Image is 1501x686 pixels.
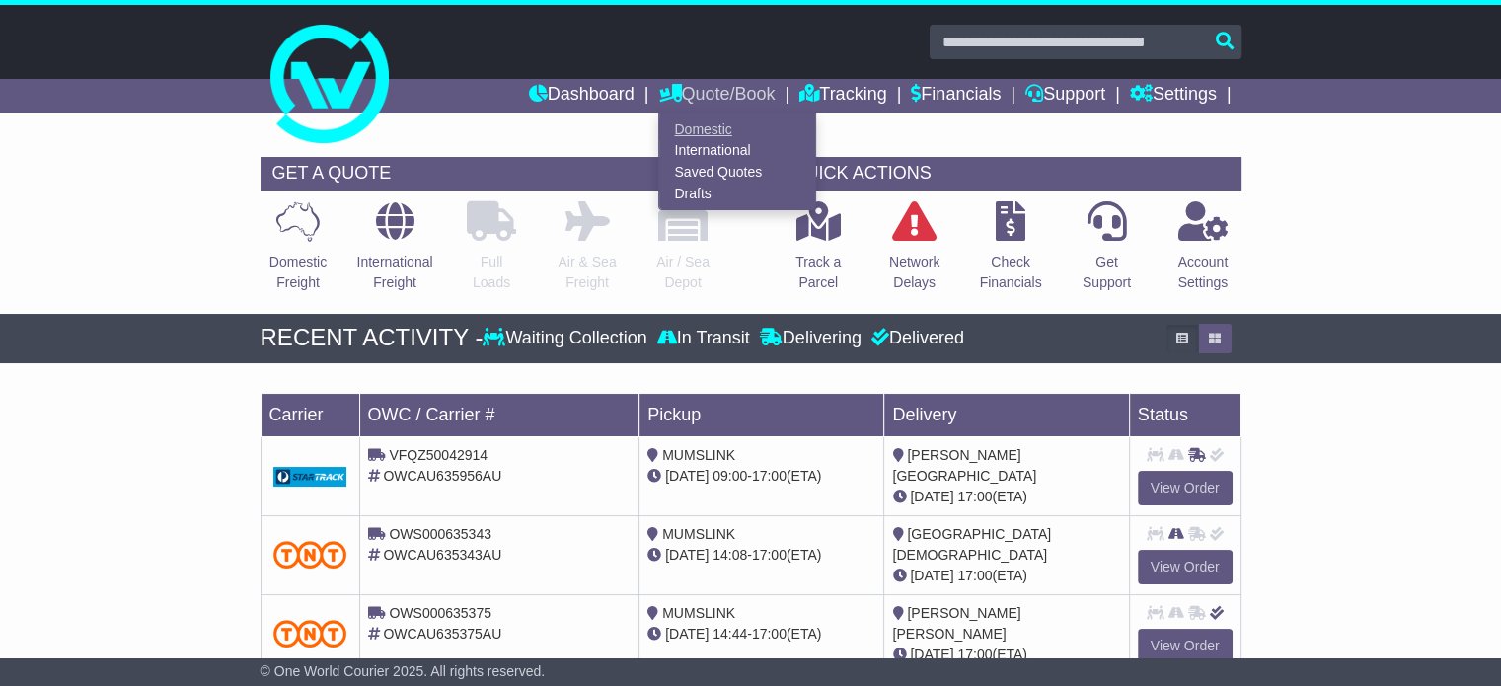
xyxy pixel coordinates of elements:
[359,393,639,436] td: OWC / Carrier #
[892,605,1020,642] span: [PERSON_NAME] [PERSON_NAME]
[1025,79,1105,113] a: Support
[794,200,842,304] a: Track aParcel
[662,605,735,621] span: MUMSLINK
[467,252,516,293] p: Full Loads
[389,526,491,542] span: OWS000635343
[1129,393,1240,436] td: Status
[639,393,884,436] td: Pickup
[866,328,964,349] div: Delivered
[647,466,875,487] div: - (ETA)
[979,200,1043,304] a: CheckFinancials
[383,468,501,484] span: OWCAU635956AU
[269,252,327,293] p: Domestic Freight
[1138,550,1233,584] a: View Order
[892,645,1120,665] div: (ETA)
[892,487,1120,507] div: (ETA)
[273,541,347,568] img: TNT_Domestic.png
[261,157,721,191] div: GET A QUOTE
[483,328,651,349] div: Waiting Collection
[665,468,709,484] span: [DATE]
[647,624,875,645] div: - (ETA)
[665,626,709,642] span: [DATE]
[892,566,1120,586] div: (ETA)
[383,626,501,642] span: OWCAU635375AU
[261,393,359,436] td: Carrier
[659,140,815,162] a: International
[268,200,328,304] a: DomesticFreight
[652,328,755,349] div: In Transit
[355,200,433,304] a: InternationalFreight
[980,252,1042,293] p: Check Financials
[558,252,616,293] p: Air & Sea Freight
[389,605,491,621] span: OWS000635375
[884,393,1129,436] td: Delivery
[1138,471,1233,505] a: View Order
[892,447,1036,484] span: [PERSON_NAME][GEOGRAPHIC_DATA]
[781,157,1241,191] div: QUICK ACTIONS
[713,626,747,642] span: 14:44
[910,647,953,662] span: [DATE]
[389,447,488,463] span: VFQZ50042914
[799,79,886,113] a: Tracking
[889,252,939,293] p: Network Delays
[957,647,992,662] span: 17:00
[383,547,501,563] span: OWCAU635343AU
[910,489,953,504] span: [DATE]
[261,663,546,679] span: © One World Courier 2025. All rights reserved.
[888,200,940,304] a: NetworkDelays
[659,118,815,140] a: Domestic
[273,467,347,487] img: GetCarrierServiceDarkLogo
[1138,629,1233,663] a: View Order
[752,468,787,484] span: 17:00
[662,526,735,542] span: MUMSLINK
[755,328,866,349] div: Delivering
[752,626,787,642] span: 17:00
[911,79,1001,113] a: Financials
[658,113,816,210] div: Quote/Book
[659,162,815,184] a: Saved Quotes
[1083,252,1131,293] p: Get Support
[659,183,815,204] a: Drafts
[261,324,484,352] div: RECENT ACTIVITY -
[665,547,709,563] span: [DATE]
[795,252,841,293] p: Track a Parcel
[662,447,735,463] span: MUMSLINK
[656,252,710,293] p: Air / Sea Depot
[1178,252,1229,293] p: Account Settings
[752,547,787,563] span: 17:00
[957,489,992,504] span: 17:00
[647,545,875,566] div: - (ETA)
[910,568,953,583] span: [DATE]
[892,526,1051,563] span: [GEOGRAPHIC_DATA][DEMOGRAPHIC_DATA]
[273,620,347,647] img: TNT_Domestic.png
[957,568,992,583] span: 17:00
[713,468,747,484] span: 09:00
[529,79,635,113] a: Dashboard
[356,252,432,293] p: International Freight
[713,547,747,563] span: 14:08
[1082,200,1132,304] a: GetSupport
[658,79,775,113] a: Quote/Book
[1177,200,1230,304] a: AccountSettings
[1130,79,1217,113] a: Settings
